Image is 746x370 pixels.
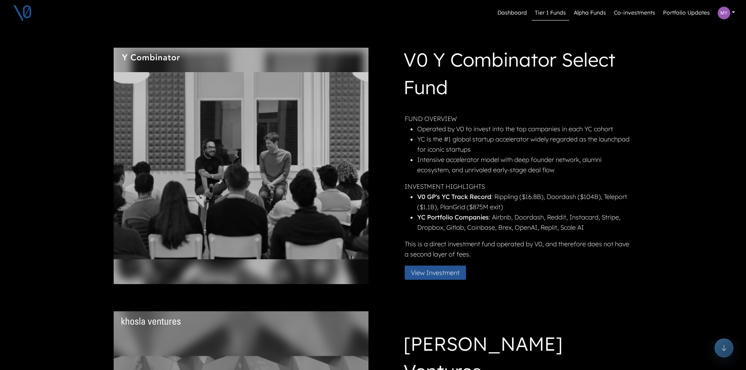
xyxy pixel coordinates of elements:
[405,239,631,259] p: This is a direct investment fund operated by V0, and therefore does not have a second layer of fees.
[405,268,472,276] a: View Investment
[494,6,530,20] a: Dashboard
[532,6,569,20] a: Tier 1 Funds
[417,134,631,154] li: YC is the #1 global startup accelerator widely regarded as the launchpad for iconic startups
[417,213,489,221] strong: YC Portfolio Companies
[571,6,609,20] a: Alpha Funds
[718,7,730,19] img: Profile
[122,54,181,61] img: Fund Logo
[417,124,631,134] li: Operated by V0 to invest into the top companies in each YC cohort
[417,154,631,175] li: Intensive accelerator model with deep founder network, alumni ecosystem, and unrivaled early-stag...
[417,192,631,212] li: : Rippling ($16.8B), Doordash ($104B), Teleport ($1.1B), PlanGrid ($875M exit)
[122,318,181,325] img: Fund Logo
[417,193,491,201] strong: V0 GP's YC Track Record
[13,3,32,23] img: V0 logo
[611,6,658,20] a: Co-investments
[660,6,713,20] a: Portfolio Updates
[405,181,631,192] p: INVESTMENT HIGHLIGHTS
[405,113,631,124] p: FUND OVERVIEW
[405,266,466,280] button: View Investment
[403,46,631,104] h1: V0 Y Combinator Select Fund
[114,48,368,284] img: yc.png
[417,212,631,232] li: : Airbnb, Doordash, Reddit, Instacard, Stripe, Dropbox, Gitlab, Coinbase, Brex, OpenAI, Replit, S...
